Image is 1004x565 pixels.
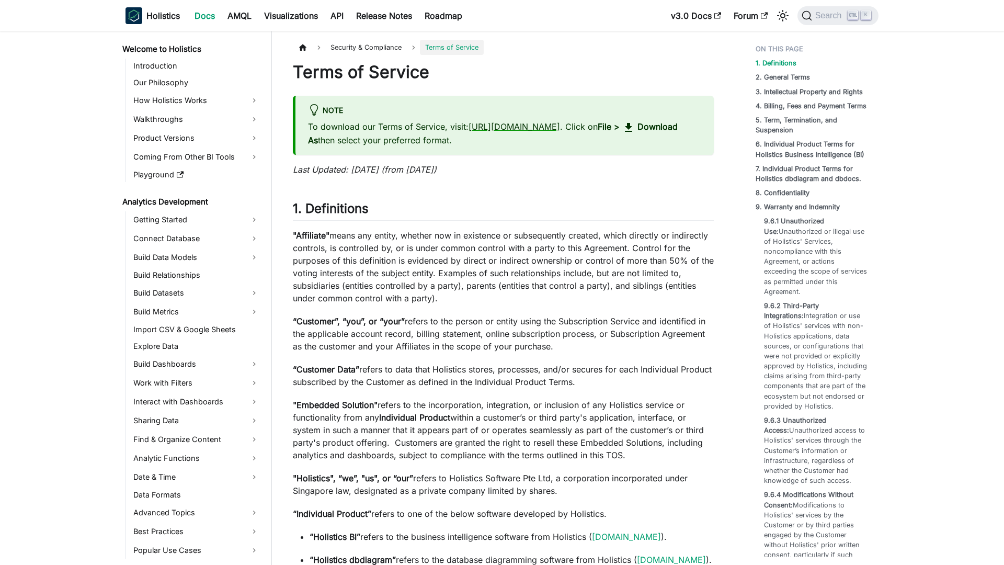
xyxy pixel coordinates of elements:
[293,473,413,483] strong: "Holistics", “we”, "us", or “our”
[756,59,796,67] strong: 1. Definitions
[764,491,853,508] strong: 9.6.4 Modifications Without Consent:
[598,121,620,132] strong: File >
[130,285,263,301] a: Build Datasets
[861,10,871,20] kbd: K
[130,92,263,109] a: How Holistics Works
[756,203,840,211] strong: 9. Warranty and Indemnity
[420,40,484,55] span: Terms of Service
[130,504,263,521] a: Advanced Topics
[308,104,701,118] div: Note
[325,40,407,55] span: Security & Compliance
[418,7,469,24] a: Roadmap
[130,450,263,467] a: Analytic Functions
[764,416,826,434] strong: 9.6.3 Unauthorized Access:
[125,7,142,24] img: Holistics
[310,532,360,542] strong: “Holistics BI”
[756,164,872,184] a: 7. Individual Product Terms for Holistics dbdiagram and dbdocs.
[774,7,791,24] button: Switch between dark and light mode (currently light mode)
[756,87,863,97] a: 3. Intellectual Property and Rights
[130,167,263,182] a: Playground
[130,268,263,282] a: Build Relationships
[308,120,701,146] p: To download our Terms of Service, visit: . Click on then select your preferred format.
[756,188,809,198] a: 8. Confidentiality
[592,532,661,542] a: [DOMAIN_NAME]
[293,315,714,353] p: refers to the person or entity using the Subscription Service and identified in the applicable ac...
[469,121,560,132] a: [URL][DOMAIN_NAME]
[130,431,263,448] a: Find & Organize Content
[125,7,180,24] a: HolisticsHolistics
[756,58,796,68] a: 1. Definitions
[764,415,868,485] a: 9.6.3 Unauthorized Access:Unauthorized access to Holistics' services through the Customer’s infor...
[379,412,450,423] strong: Individual Product
[756,189,809,197] strong: 8. Confidentiality
[310,530,714,543] p: refers to the business intelligence software from Holistics ( ).
[130,249,263,266] a: Build Data Models
[293,472,714,497] p: refers to Holistics Software Pte Ltd, a corporation incorporated under Singapore law, designated ...
[756,88,863,96] strong: 3. Intellectual Property and Rights
[119,42,263,56] a: Welcome to Holistics
[756,73,810,81] strong: 2. General Terms
[293,40,714,55] nav: Breadcrumbs
[293,399,714,461] p: refers to the incorporation, integration, or inclusion of any Holistics service or functionality ...
[756,72,810,82] a: 2. General Terms
[756,139,872,159] a: 6. Individual Product Terms for Holistics Business Intelligence (BI)
[258,7,324,24] a: Visualizations
[293,363,714,388] p: refers to data that Holistics stores, processes, and/or secures for each Individual Product subsc...
[293,201,369,216] strong: 1. Definitions
[756,101,866,111] a: 4. Billing, Fees and Payment Terms
[130,393,263,410] a: Interact with Dashboards
[756,202,840,212] a: 9. Warranty and Indemnity
[308,121,678,145] strong: Download As
[130,149,263,165] a: Coming From Other BI Tools
[293,316,405,326] strong: “Customer”, “you”, or “your”
[188,7,221,24] a: Docs
[324,7,350,24] a: API
[764,217,824,235] strong: 9.6.1 Unauthorized Use:
[293,400,378,410] strong: "Embedded Solution"
[130,130,263,146] a: Product Versions
[130,375,263,391] a: Work with Filters
[130,339,263,354] a: Explore Data
[130,412,263,429] a: Sharing Data
[130,303,263,320] a: Build Metrics
[293,229,714,304] p: means any entity, whether now in existence or subsequently created, which directly or indirectly ...
[756,102,866,110] strong: 4. Billing, Fees and Payment Terms
[350,7,418,24] a: Release Notes
[130,542,263,559] a: Popular Use Cases
[756,165,861,183] strong: 7. Individual Product Terms for Holistics dbdiagram and dbdocs.
[115,31,272,565] nav: Docs sidebar
[130,111,263,128] a: Walkthroughs
[764,216,868,297] a: 9.6.1 Unauthorized Use:Unauthorized or illegal use of Holistics' Services, noncompliance with thi...
[310,555,396,565] strong: “Holistics dbdiagram”
[119,195,263,209] a: Analytics Development
[637,555,706,565] a: [DOMAIN_NAME]
[622,121,635,134] span: download
[293,164,437,175] em: Last Updated: [DATE] (from [DATE])
[293,40,313,55] a: Home page
[797,6,878,25] button: Search (Ctrl+K)
[130,488,263,502] a: Data Formats
[756,140,864,158] strong: 6. Individual Product Terms for Holistics Business Intelligence (BI)
[293,62,714,83] h1: Terms of Service
[764,302,819,320] strong: 9.6.2 Third-Party Integrations:
[146,9,180,22] b: Holistics
[130,322,263,337] a: Import CSV & Google Sheets
[293,230,329,241] strong: "Affiliate"
[221,7,258,24] a: AMQL
[130,75,263,90] a: Our Philosophy
[130,211,263,228] a: Getting Started
[756,115,872,135] a: 5. Term, Termination, and Suspension
[764,301,868,411] a: 9.6.2 Third-Party Integrations:Integration or use of Holistics' services with non-Holistics appli...
[130,523,263,540] a: Best Practices
[756,116,837,134] strong: 5. Term, Termination, and Suspension
[130,59,263,73] a: Introduction
[130,469,263,485] a: Date & Time
[293,364,359,375] strong: “Customer Data”
[665,7,727,24] a: v3.0 Docs
[130,356,263,372] a: Build Dashboards
[293,508,371,519] strong: “Individual Product”
[727,7,774,24] a: Forum
[812,11,848,20] span: Search
[130,230,263,247] a: Connect Database
[293,507,714,520] p: refers to one of the below software developed by Holistics.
